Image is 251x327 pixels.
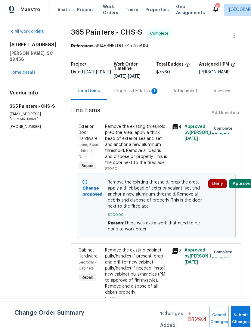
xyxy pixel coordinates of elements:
div: 4 [171,124,181,131]
div: Remove the existing threshold, prep the area, apply a thick bead of exterior sealant, set and anc... [105,124,168,166]
span: [DATE] [114,74,126,79]
span: Exterior Door Hardware [79,125,98,141]
span: Cancel Changes [212,312,226,325]
span: Living Room - Interior Door [79,143,99,159]
span: [DATE] [184,137,198,141]
span: The total cost of line items that have been proposed by Opendoor. This sum includes line items th... [185,62,190,70]
div: 2 [171,247,181,255]
button: Deny [208,179,227,188]
span: Approved by [PERSON_NAME] on [184,125,229,141]
span: $70.60 [105,167,117,171]
b: Reference: [71,44,93,48]
span: 365 Painters - CHS-S [71,29,142,36]
span: Bedroom - Cabinets [79,261,97,270]
span: [DATE] [98,70,111,74]
div: Attachments [173,88,200,94]
span: [DATE] [184,260,198,264]
span: Geo Assignments [176,4,205,16]
span: Cabinet Hardware [79,248,98,258]
span: Repair [79,163,96,169]
span: Repair [79,274,96,280]
h5: Project [71,62,87,66]
span: [DATE] [128,74,141,79]
div: Invoices [214,88,230,94]
a: Home details [10,70,36,75]
div: Line Items [78,88,100,94]
h5: Total Budget [156,62,183,66]
p: [PHONE_NUMBER] [10,124,57,129]
span: Complete [214,125,235,131]
span: Visits [57,7,70,13]
span: Listed [71,70,111,74]
div: 5PJ4H8H5JTRTZ-152ec818f [71,43,241,49]
span: Line Items [71,107,209,119]
span: Work Orders [103,4,118,16]
span: Remove the existing threshold, prep the area, apply a thick bead of exterior sealant, set and anc... [108,179,205,209]
span: Complete [214,249,235,255]
b: Change proposed [82,186,102,196]
p: [EMAIL_ADDRESS][DOMAIN_NAME] [10,112,57,122]
div: 9 [215,4,219,10]
h2: [STREET_ADDRESS] [10,42,57,48]
div: Progress Updates [114,88,159,94]
span: - [114,74,141,79]
span: Submit Changes [234,312,247,325]
span: Projects [77,7,96,13]
div: Remove the existing cabinet pulls/handles if present; prep and drill for new cabinet pulls/handle... [105,247,168,295]
a: All work orders [10,29,44,34]
h4: Vendor Info [10,90,57,96]
span: - [84,70,111,74]
span: $75.60 [156,70,170,74]
span: [DATE] [84,70,97,74]
span: $200.00 [108,212,205,218]
span: Reason: [108,221,124,225]
span: Properties [145,7,169,13]
span: $5.00 [105,297,116,300]
h5: Work Order Timeline [114,62,156,71]
span: Maestro [20,7,40,13]
span: Complete [150,30,171,36]
span: Approved by [PERSON_NAME] on [184,248,229,264]
span: The hpm assigned to this work order. [231,62,236,70]
h5: [PERSON_NAME], SC 29456 [10,50,57,62]
span: There was extra work that need to be done to work order [108,221,200,231]
div: [PERSON_NAME] [199,70,242,74]
h5: 365 Painters - CHS-S [10,103,57,109]
span: Tasks [125,8,138,12]
div: 1 [151,88,157,94]
h5: Assigned HPM [199,62,229,66]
